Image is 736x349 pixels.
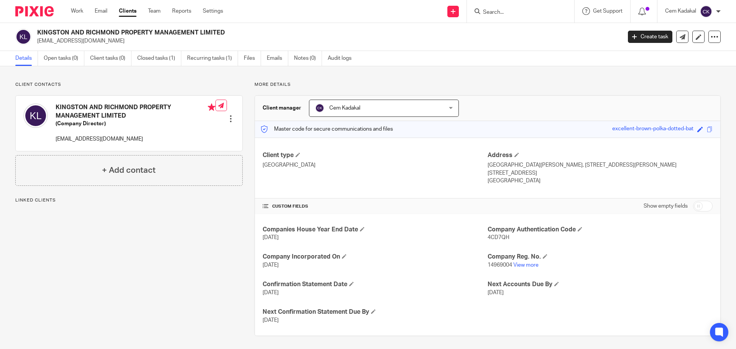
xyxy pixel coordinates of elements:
a: Client tasks (0) [90,51,131,66]
a: Open tasks (0) [44,51,84,66]
h4: + Add contact [102,164,156,176]
p: Cem Kadakal [665,7,696,15]
a: Clients [119,7,136,15]
img: svg%3E [23,103,48,128]
span: 4CD7QH [488,235,509,240]
h3: Client manager [263,104,301,112]
h4: Client type [263,151,488,159]
h4: Next Accounts Due By [488,280,713,288]
p: [EMAIL_ADDRESS][DOMAIN_NAME] [56,135,215,143]
h4: Address [488,151,713,159]
a: Email [95,7,107,15]
h4: CUSTOM FIELDS [263,203,488,210]
img: svg%3E [315,103,324,113]
img: svg%3E [15,29,31,45]
a: Recurring tasks (1) [187,51,238,66]
h4: Company Incorporated On [263,253,488,261]
a: Create task [628,31,672,43]
a: Reports [172,7,191,15]
h4: Company Authentication Code [488,226,713,234]
img: svg%3E [700,5,712,18]
h4: Next Confirmation Statement Due By [263,308,488,316]
span: [DATE] [263,262,279,268]
span: Cem Kadakal [329,105,360,111]
a: View more [513,262,539,268]
a: Work [71,7,83,15]
p: [EMAIL_ADDRESS][DOMAIN_NAME] [37,37,616,45]
p: Linked clients [15,197,243,203]
h5: (Company Director) [56,120,215,128]
label: Show empty fields [644,202,688,210]
p: [GEOGRAPHIC_DATA] [263,161,488,169]
span: [DATE] [263,235,279,240]
img: Pixie [15,6,54,16]
a: Closed tasks (1) [137,51,181,66]
h4: Companies House Year End Date [263,226,488,234]
p: Master code for secure communications and files [261,125,393,133]
p: [GEOGRAPHIC_DATA] [488,177,713,185]
a: Emails [267,51,288,66]
input: Search [482,9,551,16]
a: Files [244,51,261,66]
p: Client contacts [15,82,243,88]
span: [DATE] [263,290,279,295]
p: [STREET_ADDRESS] [488,169,713,177]
a: Team [148,7,161,15]
h4: Confirmation Statement Date [263,280,488,288]
p: More details [255,82,721,88]
p: [GEOGRAPHIC_DATA][PERSON_NAME], [STREET_ADDRESS][PERSON_NAME] [488,161,713,169]
h4: Company Reg. No. [488,253,713,261]
div: excellent-brown-polka-dotted-bat [612,125,693,134]
h4: KINGSTON AND RICHMOND PROPERTY MANAGEMENT LIMITED [56,103,215,120]
a: Settings [203,7,223,15]
span: 14969004 [488,262,512,268]
a: Details [15,51,38,66]
span: [DATE] [488,290,504,295]
i: Primary [208,103,215,111]
span: Get Support [593,8,623,14]
a: Audit logs [328,51,357,66]
a: Notes (0) [294,51,322,66]
span: [DATE] [263,318,279,323]
h2: KINGSTON AND RICHMOND PROPERTY MANAGEMENT LIMITED [37,29,501,37]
